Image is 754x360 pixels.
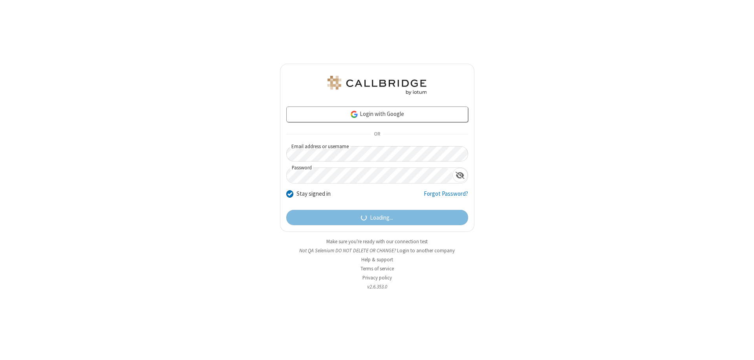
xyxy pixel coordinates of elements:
a: Privacy policy [362,274,392,281]
div: Show password [452,168,468,182]
img: QA Selenium DO NOT DELETE OR CHANGE [326,76,428,95]
span: Loading... [370,213,393,222]
a: Make sure you're ready with our connection test [326,238,428,245]
button: Login to another company [397,247,455,254]
button: Loading... [286,210,468,226]
input: Email address or username [286,146,468,162]
li: Not QA Selenium DO NOT DELETE OR CHANGE? [280,247,474,254]
input: Password [287,168,452,183]
img: google-icon.png [350,110,359,119]
a: Terms of service [361,265,394,272]
label: Stay signed in [296,189,331,198]
li: v2.6.353.0 [280,283,474,290]
a: Help & support [361,256,393,263]
span: OR [371,129,383,140]
a: Login with Google [286,107,468,122]
a: Forgot Password? [424,189,468,204]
